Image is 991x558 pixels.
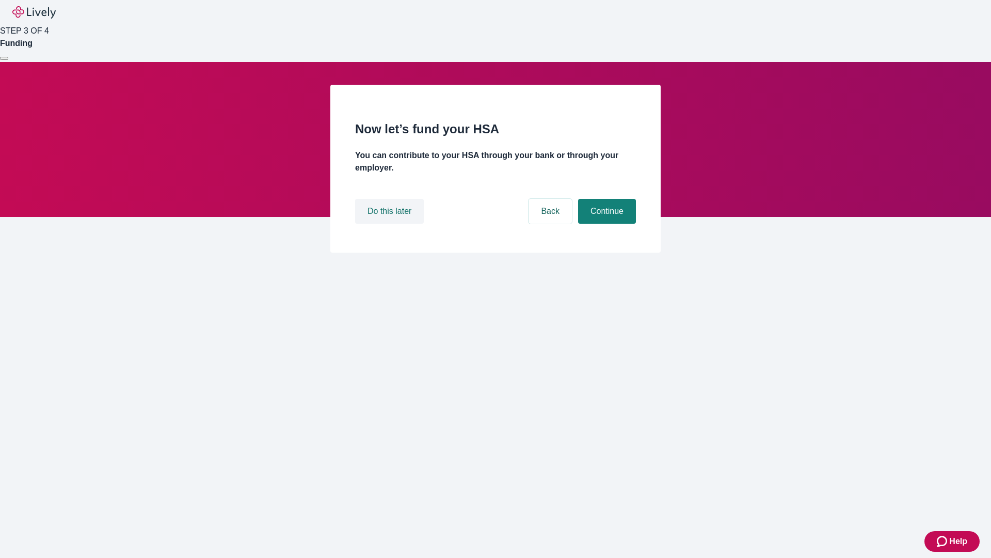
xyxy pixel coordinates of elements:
[924,531,980,552] button: Zendesk support iconHelp
[529,199,572,224] button: Back
[937,535,949,548] svg: Zendesk support icon
[949,535,967,548] span: Help
[355,199,424,224] button: Do this later
[12,6,56,19] img: Lively
[355,120,636,138] h2: Now let’s fund your HSA
[355,149,636,174] h4: You can contribute to your HSA through your bank or through your employer.
[578,199,636,224] button: Continue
